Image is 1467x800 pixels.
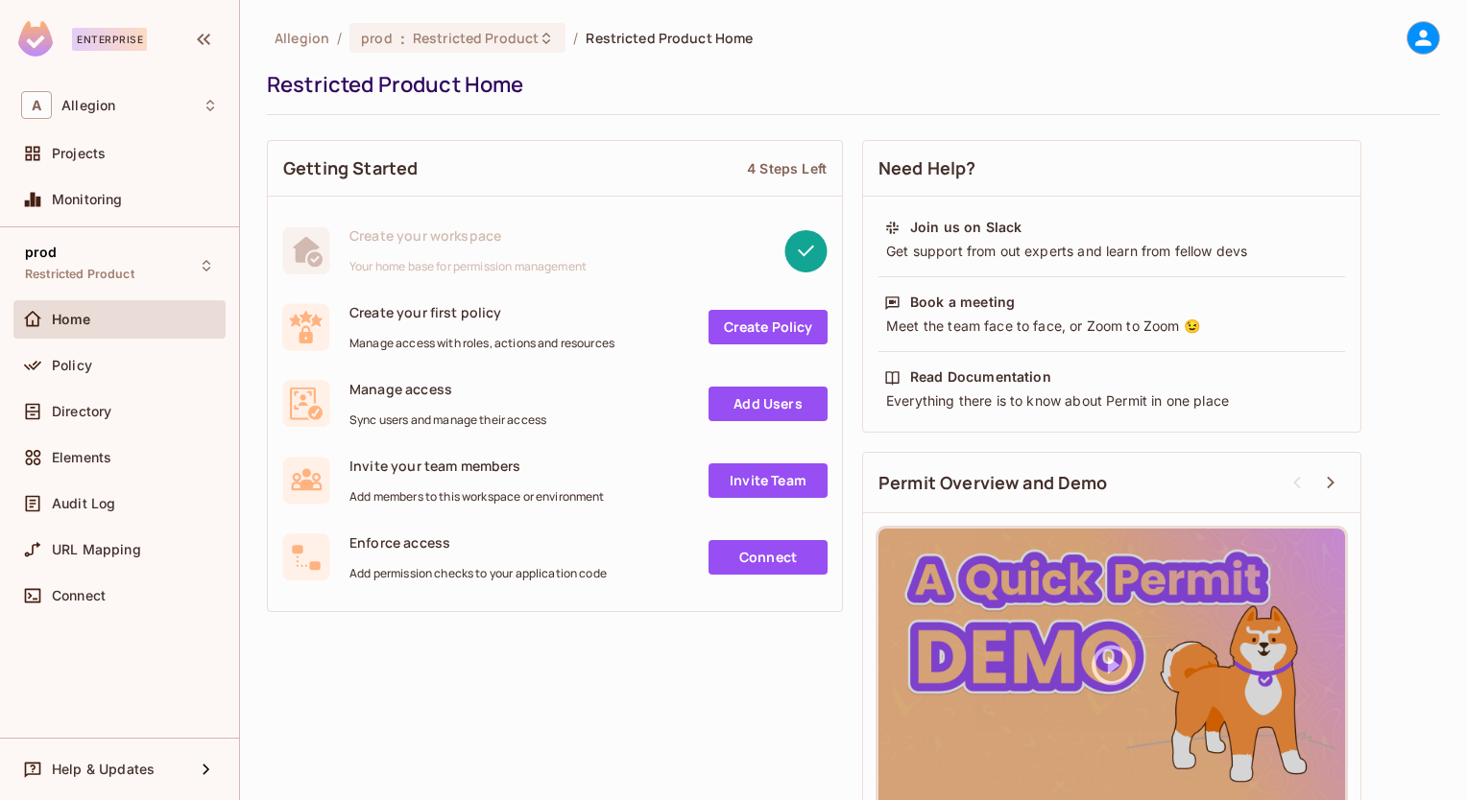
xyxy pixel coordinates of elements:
[878,156,976,180] span: Need Help?
[52,762,155,777] span: Help & Updates
[267,70,1431,99] div: Restricted Product Home
[52,192,123,207] span: Monitoring
[910,367,1051,387] div: Read Documentation
[21,91,52,119] span: A
[573,29,578,47] li: /
[349,226,587,245] span: Create your workspace
[52,358,92,373] span: Policy
[349,533,607,552] span: Enforce access
[586,29,753,47] span: Restricted Product Home
[709,463,828,498] a: Invite Team
[275,29,329,47] span: the active workspace
[709,387,828,421] a: Add Users
[709,540,828,575] a: Connect
[72,28,147,51] div: Enterprise
[884,317,1339,336] div: Meet the team face to face, or Zoom to Zoom 😉
[52,312,91,327] span: Home
[399,31,406,46] span: :
[349,412,546,428] span: Sync users and manage their access
[910,293,1015,312] div: Book a meeting
[52,588,106,603] span: Connect
[52,450,111,465] span: Elements
[61,98,115,113] span: Workspace: Allegion
[361,29,393,47] span: prod
[283,156,418,180] span: Getting Started
[910,218,1022,237] div: Join us on Slack
[349,303,614,321] span: Create your first policy
[52,146,106,161] span: Projects
[52,542,141,557] span: URL Mapping
[884,242,1339,261] div: Get support from out experts and learn from fellow devs
[747,159,827,177] div: 4 Steps Left
[413,29,539,47] span: Restricted Product
[337,29,342,47] li: /
[349,489,605,505] span: Add members to this workspace or environment
[25,245,58,260] span: prod
[349,566,607,581] span: Add permission checks to your application code
[709,310,828,344] a: Create Policy
[349,336,614,351] span: Manage access with roles, actions and resources
[349,259,587,274] span: Your home base for permission management
[18,21,53,57] img: SReyMgAAAABJRU5ErkJggg==
[52,496,115,511] span: Audit Log
[25,267,134,282] span: Restricted Product
[52,404,111,419] span: Directory
[878,471,1108,495] span: Permit Overview and Demo
[884,391,1339,411] div: Everything there is to know about Permit in one place
[349,380,546,398] span: Manage access
[349,457,605,475] span: Invite your team members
